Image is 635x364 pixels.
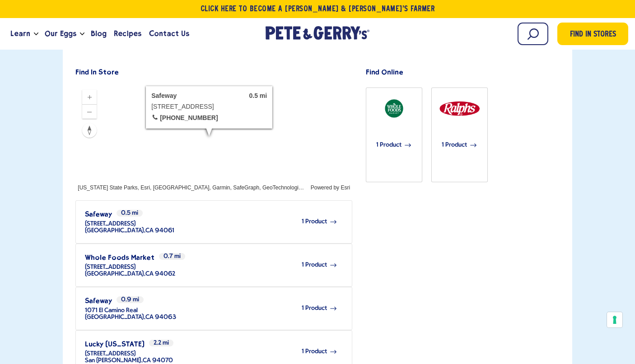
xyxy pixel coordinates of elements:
span: Blog [91,28,107,39]
a: Contact Us [145,22,193,46]
button: Your consent preferences for tracking technologies [607,312,622,327]
button: Open the dropdown menu for Our Eggs [80,32,84,36]
input: Search [518,23,548,45]
span: Learn [10,28,30,39]
span: Contact Us [149,28,189,39]
a: Blog [87,22,110,46]
a: Find in Stores [557,23,628,45]
button: Open the dropdown menu for Learn [34,32,38,36]
span: Find in Stores [570,29,616,41]
span: Our Eggs [45,28,76,39]
a: Recipes [110,22,145,46]
span: Recipes [114,28,141,39]
a: Our Eggs [41,22,80,46]
a: Learn [7,22,34,46]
